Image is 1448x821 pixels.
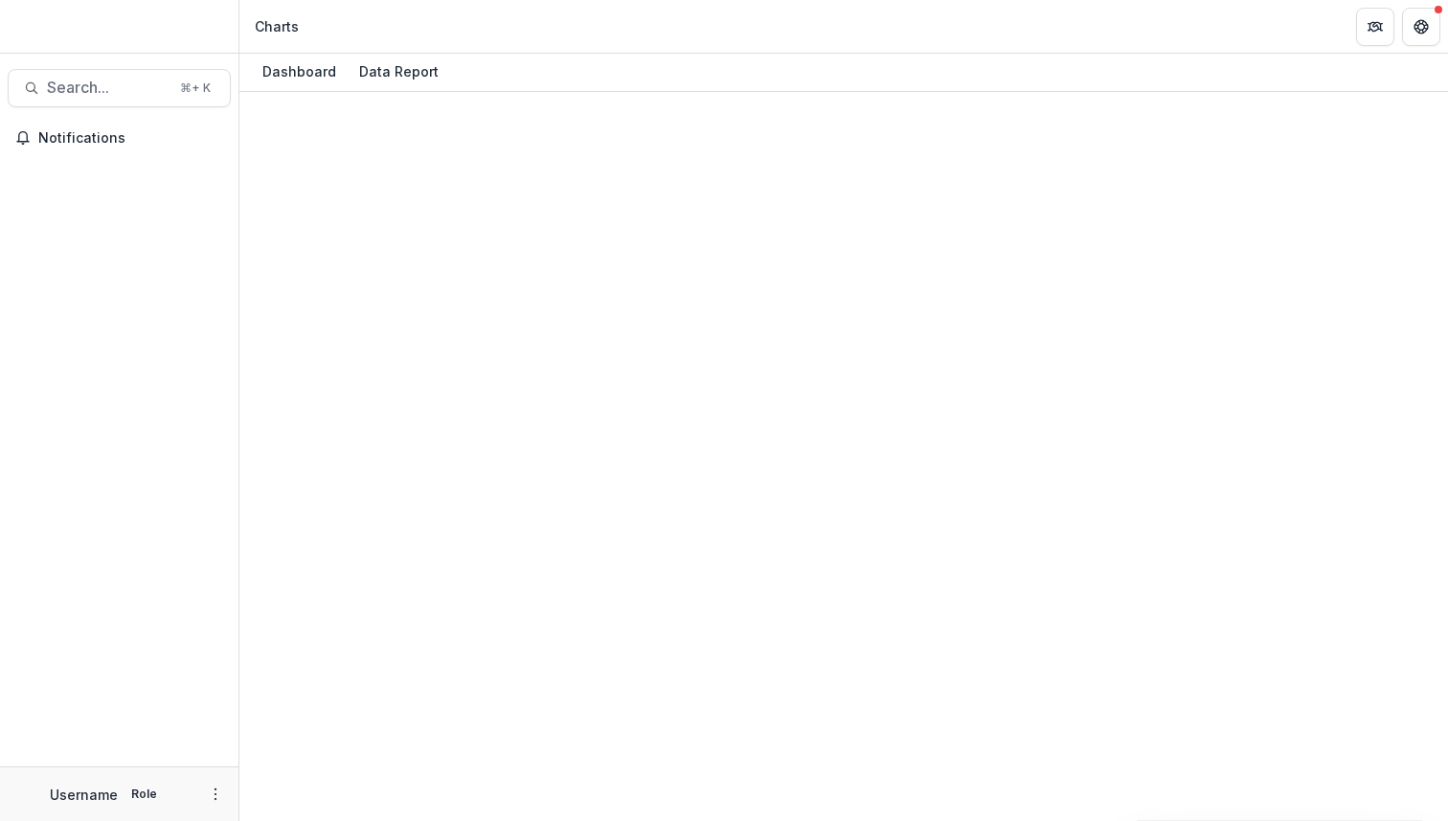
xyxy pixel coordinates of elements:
button: Get Help [1402,8,1440,46]
button: Notifications [8,123,231,153]
button: Partners [1356,8,1394,46]
button: More [204,783,227,806]
span: Notifications [38,130,223,147]
div: Charts [255,16,299,36]
div: Dashboard [255,57,344,85]
nav: breadcrumb [247,12,306,40]
a: Data Report [351,54,446,91]
span: Search... [47,79,169,97]
div: ⌘ + K [176,78,215,99]
div: Data Report [351,57,446,85]
p: Username [50,785,118,805]
button: Search... [8,69,231,107]
p: Role [125,786,163,803]
a: Dashboard [255,54,344,91]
